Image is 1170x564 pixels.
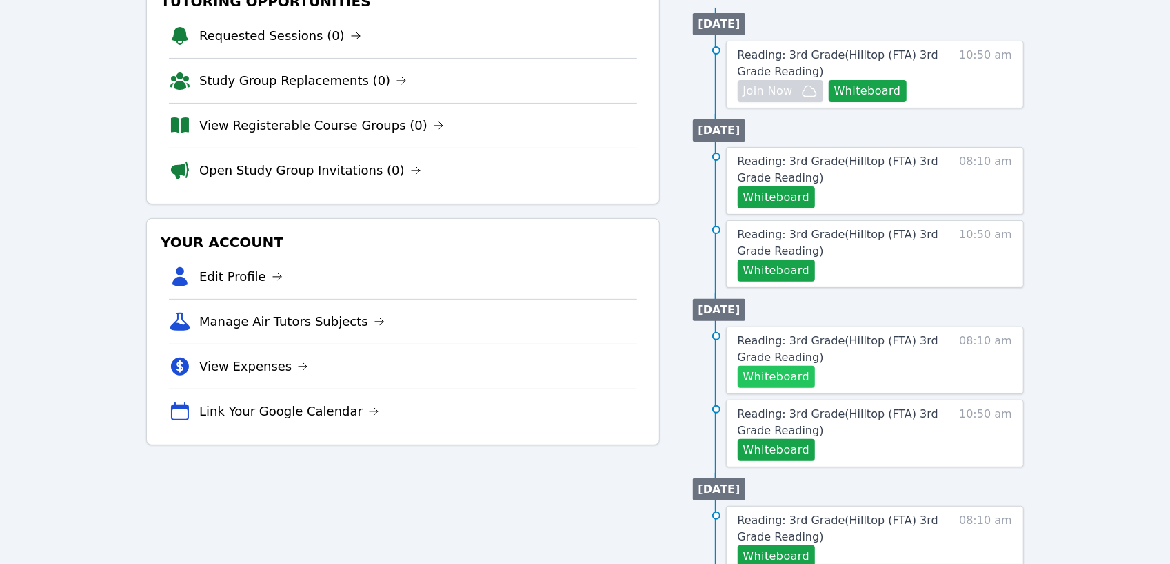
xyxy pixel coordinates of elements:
span: 10:50 am [959,226,1012,282]
button: Whiteboard [829,80,907,102]
li: [DATE] [693,13,746,35]
a: Manage Air Tutors Subjects [199,312,385,331]
a: Link Your Google Calendar [199,402,379,421]
a: Reading: 3rd Grade(Hilltop (FTA) 3rd Grade Reading) [738,153,944,186]
button: Whiteboard [738,186,816,208]
a: Requested Sessions (0) [199,26,361,46]
h3: Your Account [158,230,647,255]
a: View Expenses [199,357,308,376]
button: Whiteboard [738,260,816,282]
span: Reading: 3rd Grade ( Hilltop (FTA) 3rd Grade Reading ) [738,228,938,257]
a: View Registerable Course Groups (0) [199,116,444,135]
a: Edit Profile [199,267,283,286]
span: 10:50 am [959,406,1012,461]
a: Study Group Replacements (0) [199,71,407,90]
span: Reading: 3rd Grade ( Hilltop (FTA) 3rd Grade Reading ) [738,155,938,184]
a: Reading: 3rd Grade(Hilltop (FTA) 3rd Grade Reading) [738,512,944,545]
li: [DATE] [693,119,746,142]
button: Whiteboard [738,439,816,461]
span: 08:10 am [959,153,1012,208]
li: [DATE] [693,478,746,500]
span: Reading: 3rd Grade ( Hilltop (FTA) 3rd Grade Reading ) [738,334,938,364]
span: Reading: 3rd Grade ( Hilltop (FTA) 3rd Grade Reading ) [738,48,938,78]
span: 08:10 am [959,333,1012,388]
a: Reading: 3rd Grade(Hilltop (FTA) 3rd Grade Reading) [738,406,944,439]
a: Reading: 3rd Grade(Hilltop (FTA) 3rd Grade Reading) [738,226,944,260]
a: Reading: 3rd Grade(Hilltop (FTA) 3rd Grade Reading) [738,333,944,366]
button: Join Now [738,80,823,102]
span: 10:50 am [959,47,1012,102]
span: Reading: 3rd Grade ( Hilltop (FTA) 3rd Grade Reading ) [738,514,938,543]
li: [DATE] [693,299,746,321]
a: Open Study Group Invitations (0) [199,161,421,180]
button: Whiteboard [738,366,816,388]
span: Reading: 3rd Grade ( Hilltop (FTA) 3rd Grade Reading ) [738,407,938,437]
a: Reading: 3rd Grade(Hilltop (FTA) 3rd Grade Reading) [738,47,944,80]
span: Join Now [743,83,793,99]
